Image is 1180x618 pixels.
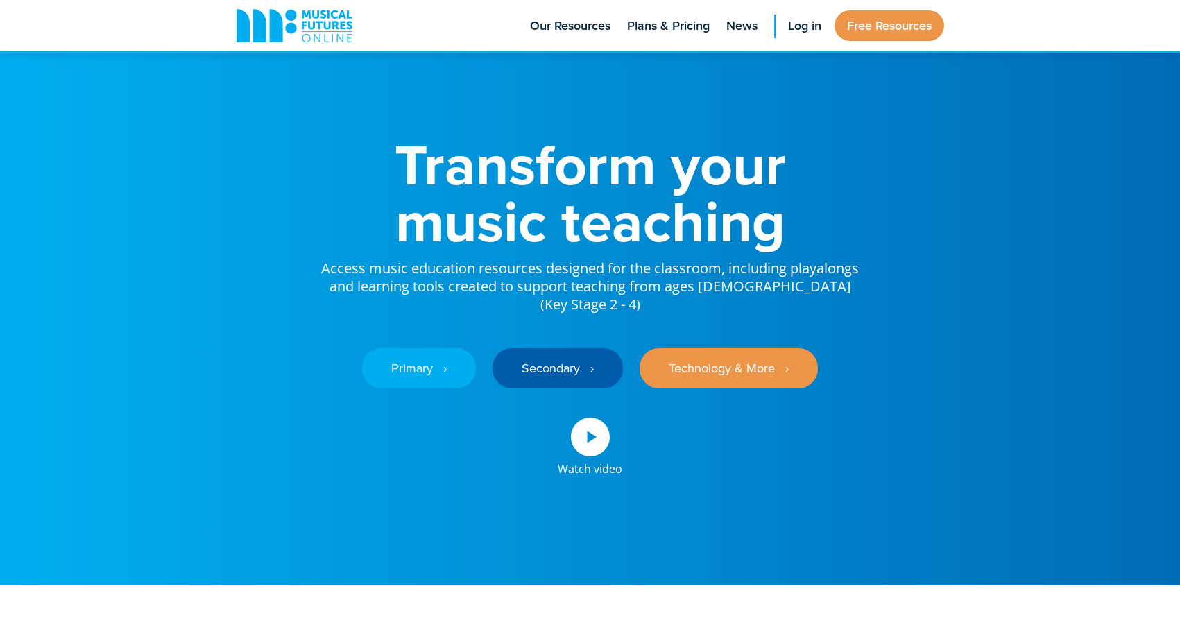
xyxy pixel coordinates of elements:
h1: Transform your music teaching [320,136,861,250]
span: Our Resources [530,17,610,35]
p: Access music education resources designed for the classroom, including playalongs and learning to... [320,250,861,314]
a: Primary ‎‏‏‎ ‎ › [362,348,476,388]
a: Secondary ‎‏‏‎ ‎ › [493,348,623,388]
span: News [726,17,758,35]
span: Log in [788,17,821,35]
div: Watch video [558,456,622,474]
span: Plans & Pricing [627,17,710,35]
a: Free Resources [835,10,944,41]
a: Technology & More ‎‏‏‎ ‎ › [640,348,818,388]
